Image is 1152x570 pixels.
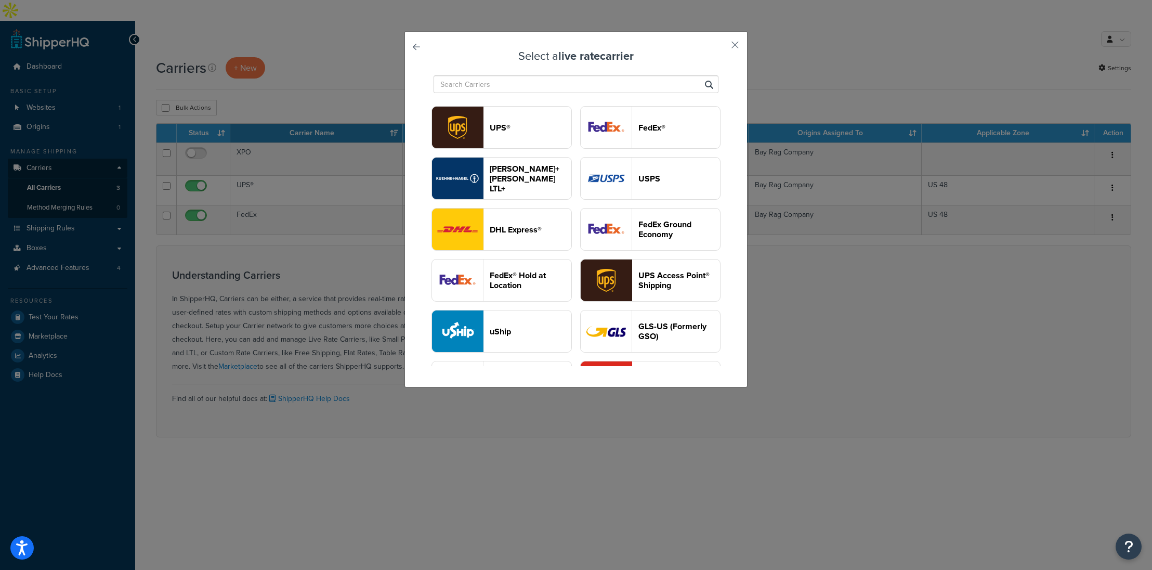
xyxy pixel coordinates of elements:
[431,157,572,200] button: reTransFreight logo[PERSON_NAME]+[PERSON_NAME] LTL+
[581,107,632,148] img: fedEx logo
[432,209,483,250] img: dhl logo
[490,225,571,235] header: DHL Express®
[638,123,720,133] header: FedEx®
[580,157,721,200] button: usps logoUSPS
[580,106,721,149] button: fedEx logoFedEx®
[1116,534,1142,560] button: Open Resource Center
[490,327,571,336] header: uShip
[431,208,572,251] button: dhl logoDHL Express®
[431,50,721,62] h3: Select a
[581,310,632,352] img: gso logo
[580,259,721,302] button: accessPoint logoUPS Access Point® Shipping
[638,219,720,239] header: FedEx Ground Economy
[431,361,572,404] button: abfFreight logo
[431,106,572,149] button: ups logoUPS®
[581,158,632,199] img: usps logo
[638,174,720,184] header: USPS
[581,361,632,403] img: fastwayv2 logo
[432,260,483,301] img: fedExLocation logo
[558,47,634,64] strong: live rate carrier
[431,259,572,302] button: fedExLocation logoFedEx® Hold at Location
[580,310,721,353] button: gso logoGLS-US (Formerly GSO)
[490,164,571,193] header: [PERSON_NAME]+[PERSON_NAME] LTL+
[432,361,483,403] img: abfFreight logo
[432,310,483,352] img: uShip logo
[580,361,721,404] button: fastwayv2 logo
[638,270,720,290] header: UPS Access Point® Shipping
[431,310,572,353] button: uShip logouShip
[490,270,571,290] header: FedEx® Hold at Location
[581,209,632,250] img: smartPost logo
[434,75,718,93] input: Search Carriers
[490,123,571,133] header: UPS®
[581,260,632,301] img: accessPoint logo
[432,158,483,199] img: reTransFreight logo
[580,208,721,251] button: smartPost logoFedEx Ground Economy
[432,107,483,148] img: ups logo
[638,321,720,341] header: GLS-US (Formerly GSO)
